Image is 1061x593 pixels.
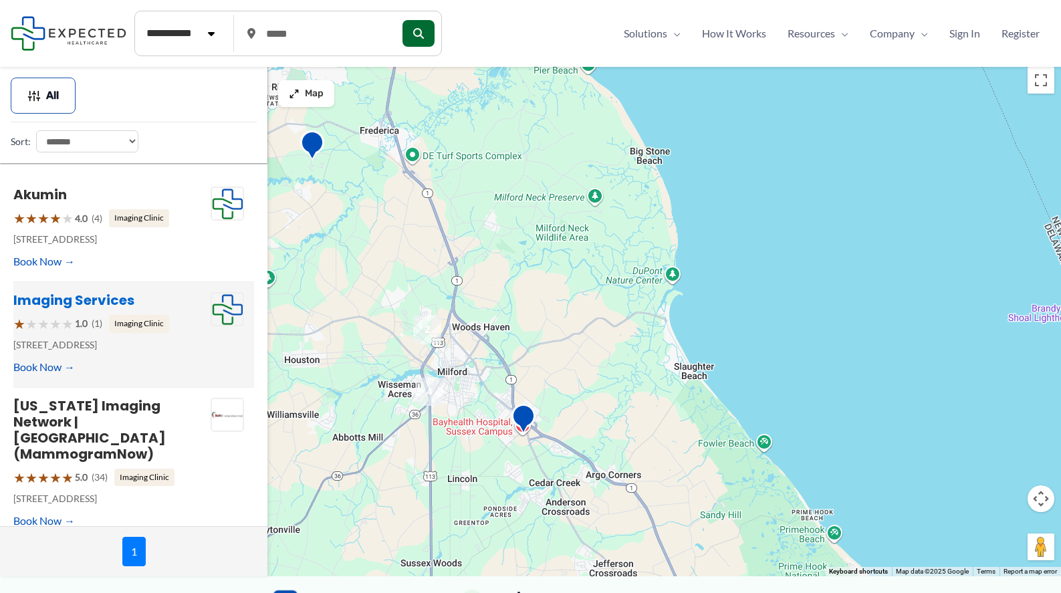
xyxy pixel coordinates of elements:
[109,315,169,332] span: Imaging Clinic
[211,293,243,326] img: Expected Healthcare Logo
[1028,533,1054,560] button: Drag Pegman onto the map to open Street View
[13,206,25,231] span: ★
[11,78,76,114] button: All
[300,130,324,164] div: Imaging Services
[977,568,995,575] a: Terms (opens in new tab)
[37,206,49,231] span: ★
[13,251,75,271] a: Book Now
[11,16,126,50] img: Expected Healthcare Logo - side, dark font, small
[37,312,49,336] span: ★
[92,469,108,486] span: (34)
[75,210,88,227] span: 4.0
[13,336,211,354] p: [STREET_ADDRESS]
[13,465,25,490] span: ★
[49,206,62,231] span: ★
[25,206,37,231] span: ★
[413,316,441,344] div: 2
[777,23,859,43] a: ResourcesMenu Toggle
[11,133,31,150] label: Sort:
[25,465,37,490] span: ★
[62,465,74,490] span: ★
[1001,23,1040,43] span: Register
[915,23,928,43] span: Menu Toggle
[289,88,300,99] img: Maximize
[92,315,102,332] span: (1)
[122,537,146,566] span: 1
[13,185,67,204] a: Akumin
[25,312,37,336] span: ★
[49,465,62,490] span: ★
[624,23,667,43] span: Solutions
[62,206,74,231] span: ★
[949,23,980,43] span: Sign In
[211,187,243,221] img: Expected Healthcare Logo
[613,23,691,43] a: SolutionsMenu Toggle
[835,23,848,43] span: Menu Toggle
[114,469,174,486] span: Imaging Clinic
[27,89,41,102] img: Filter
[1028,67,1054,94] button: Toggle fullscreen view
[859,23,939,43] a: CompanyMenu Toggle
[13,291,134,310] a: Imaging Services
[511,404,536,438] div: Bayhealth Outpatient Center, Sussex Campus
[49,312,62,336] span: ★
[415,378,443,406] div: 4
[1004,568,1057,575] a: Report a map error
[13,396,166,463] a: [US_STATE] Imaging Network | [GEOGRAPHIC_DATA] (MammogramNow)
[109,209,169,227] span: Imaging Clinic
[305,88,324,100] span: Map
[691,23,777,43] a: How It Works
[13,357,75,377] a: Book Now
[75,469,88,486] span: 5.0
[1028,485,1054,512] button: Map camera controls
[896,568,969,575] span: Map data ©2025 Google
[829,567,888,576] button: Keyboard shortcuts
[37,465,49,490] span: ★
[92,210,102,227] span: (4)
[667,23,681,43] span: Menu Toggle
[46,91,59,100] span: All
[13,511,75,531] a: Book Now
[278,80,334,107] button: Map
[939,23,991,43] a: Sign In
[991,23,1050,43] a: Register
[788,23,835,43] span: Resources
[13,312,25,336] span: ★
[62,312,74,336] span: ★
[75,315,88,332] span: 1.0
[13,231,211,248] p: [STREET_ADDRESS]
[702,23,766,43] span: How It Works
[870,23,915,43] span: Company
[211,398,243,432] img: Delaware Imaging Network | Milford (MammogramNow)
[13,490,211,507] p: [STREET_ADDRESS]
